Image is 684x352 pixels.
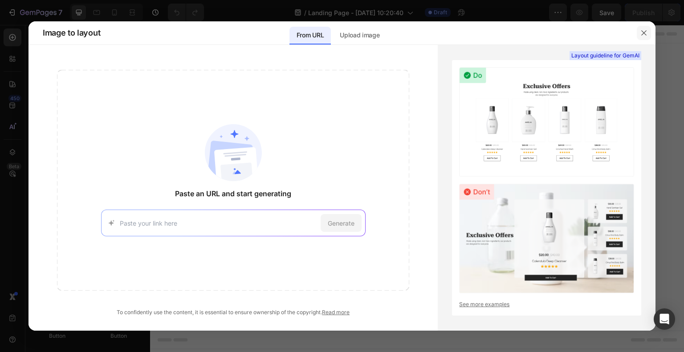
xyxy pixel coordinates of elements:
span: Layout guideline for GemAI [571,52,639,60]
button: Add elements [269,184,332,202]
p: From URL [297,30,324,40]
span: Generate [328,218,354,228]
a: Read more [322,309,350,316]
span: Image to layout [43,28,100,38]
p: Upload image [340,30,379,40]
div: To confidently use the content, it is essential to ensure ownership of the copyright. [57,308,409,316]
div: Open Intercom Messenger [654,308,675,330]
a: See more examples [459,300,634,308]
span: Paste an URL and start generating [175,188,291,199]
div: Start with Sections from sidebar [213,166,321,177]
input: Paste your link here [120,218,317,228]
div: Start with Generating from URL or image [208,234,327,241]
button: Add sections [203,184,264,202]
